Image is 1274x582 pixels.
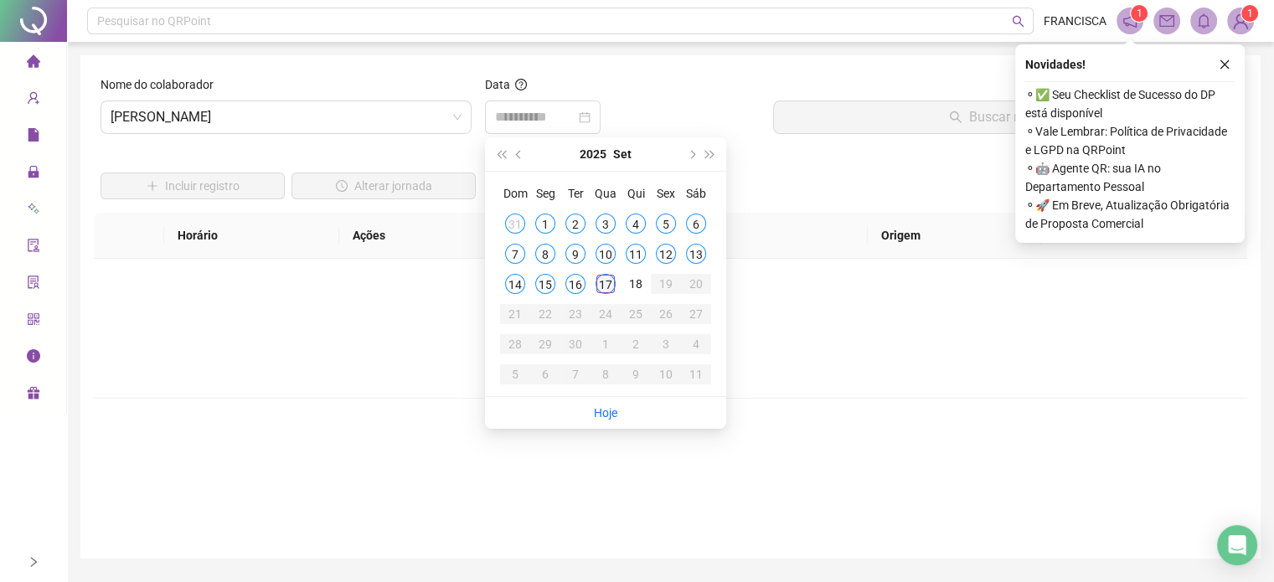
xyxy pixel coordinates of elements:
[1025,85,1235,122] span: ⚬ ✅ Seu Checklist de Sucesso do DP está disponível
[591,359,621,389] td: 2025-10-08
[530,269,560,299] td: 2025-09-15
[505,334,525,354] div: 28
[565,274,585,294] div: 16
[1137,8,1142,19] span: 1
[686,364,706,384] div: 11
[1217,525,1257,565] div: Open Intercom Messenger
[626,214,646,234] div: 4
[651,359,681,389] td: 2025-10-10
[651,269,681,299] td: 2025-09-19
[681,329,711,359] td: 2025-10-04
[591,239,621,269] td: 2025-09-10
[565,304,585,324] div: 23
[500,299,530,329] td: 2025-09-21
[505,304,525,324] div: 21
[114,339,1227,358] div: Não há dados
[1025,196,1235,233] span: ⚬ 🚀 Em Breve, Atualização Obrigatória de Proposta Comercial
[1247,8,1253,19] span: 1
[1025,55,1086,74] span: Novidades !
[596,304,616,324] div: 24
[28,556,39,568] span: right
[868,213,1041,259] th: Origem
[686,214,706,234] div: 6
[656,244,676,264] div: 12
[505,364,525,384] div: 5
[651,209,681,239] td: 2025-09-05
[530,329,560,359] td: 2025-09-29
[591,329,621,359] td: 2025-10-01
[560,299,591,329] td: 2025-09-23
[621,299,651,329] td: 2025-09-25
[1122,13,1137,28] span: notification
[27,47,40,80] span: home
[621,359,651,389] td: 2025-10-09
[686,244,706,264] div: 13
[505,244,525,264] div: 7
[565,244,585,264] div: 9
[651,299,681,329] td: 2025-09-26
[580,137,606,171] button: year panel
[686,304,706,324] div: 27
[686,334,706,354] div: 4
[591,178,621,209] th: Qua
[629,213,868,259] th: Localização
[613,137,632,171] button: month panel
[681,269,711,299] td: 2025-09-20
[626,244,646,264] div: 11
[565,214,585,234] div: 2
[560,239,591,269] td: 2025-09-09
[560,329,591,359] td: 2025-09-30
[686,274,706,294] div: 20
[164,213,339,259] th: Horário
[500,359,530,389] td: 2025-10-05
[621,209,651,239] td: 2025-09-04
[535,364,555,384] div: 6
[594,406,617,420] a: Hoje
[1219,59,1230,70] span: close
[500,329,530,359] td: 2025-09-28
[500,239,530,269] td: 2025-09-07
[591,299,621,329] td: 2025-09-24
[530,299,560,329] td: 2025-09-22
[485,78,510,91] span: Data
[27,157,40,191] span: lock
[1025,122,1235,159] span: ⚬ Vale Lembrar: Política de Privacidade e LGPD na QRPoint
[591,209,621,239] td: 2025-09-03
[560,209,591,239] td: 2025-09-02
[1159,13,1174,28] span: mail
[492,137,510,171] button: super-prev-year
[500,269,530,299] td: 2025-09-14
[621,239,651,269] td: 2025-09-11
[651,178,681,209] th: Sex
[535,334,555,354] div: 29
[701,137,720,171] button: super-next-year
[626,334,646,354] div: 2
[621,178,651,209] th: Qui
[773,100,1240,134] button: Buscar registros
[681,178,711,209] th: Sáb
[510,137,529,171] button: prev-year
[596,364,616,384] div: 8
[530,239,560,269] td: 2025-09-08
[560,359,591,389] td: 2025-10-07
[339,213,495,259] th: Ações
[27,121,40,154] span: file
[621,269,651,299] td: 2025-09-18
[656,274,676,294] div: 19
[111,101,462,133] span: ANA BEATRIZ OLIVEIRA FROTA
[681,359,711,389] td: 2025-10-11
[560,269,591,299] td: 2025-09-16
[681,299,711,329] td: 2025-09-27
[565,334,585,354] div: 30
[291,181,476,194] a: Alterar jornada
[656,214,676,234] div: 5
[560,178,591,209] th: Ter
[1196,13,1211,28] span: bell
[530,178,560,209] th: Seg
[500,178,530,209] th: Dom
[682,137,700,171] button: next-year
[626,304,646,324] div: 25
[505,214,525,234] div: 31
[656,334,676,354] div: 3
[1012,15,1024,28] span: search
